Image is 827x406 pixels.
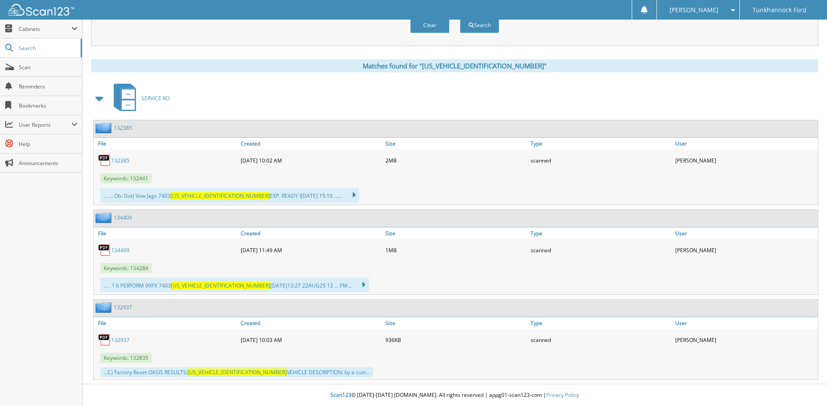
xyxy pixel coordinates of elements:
a: 132385 [111,157,129,164]
span: [US_VEHICLE_IDENTIFICATION_NUMBER] [170,192,270,200]
a: Size [383,138,528,149]
div: [DATE] 10:03 AM [238,331,383,348]
a: 132937 [111,336,129,344]
span: Reminders [19,83,78,90]
a: Type [528,227,673,239]
a: File [94,227,238,239]
div: [DATE] 11:49 AM [238,241,383,259]
div: [PERSON_NAME] [673,241,818,259]
span: Keywords: 132441 [100,173,152,183]
button: Search [460,17,499,33]
div: scanned [528,241,673,259]
a: 134409 [111,247,129,254]
div: scanned [528,152,673,169]
a: 134409 [114,214,132,221]
span: Keywords: 132835 [100,353,152,363]
a: Size [383,317,528,329]
div: [PERSON_NAME] [673,152,818,169]
div: 936KB [383,331,528,348]
img: PDF.png [98,244,111,257]
a: Type [528,138,673,149]
a: Size [383,227,528,239]
div: Matches found for "[US_VEHICLE_IDENTIFICATION_NUMBER]" [91,59,818,72]
div: ... ... Ob: Dot) Vow Jags 7403 EXP. READY I[DATE] 15:10 ...... [100,188,359,203]
span: Help [19,140,78,148]
a: SERVICE RO [109,81,170,115]
a: Type [528,317,673,329]
img: PDF.png [98,154,111,167]
div: © [DATE]-[DATE] [DOMAIN_NAME]. All rights reserved | appg01-scan123-com | [82,385,827,406]
a: Created [238,138,383,149]
img: folder2.png [95,212,114,223]
span: Scan [19,64,78,71]
div: ... . 1 6 PERFORM 99PX 7403 [DATE]13:27 22AUG25 12 ... PM... [100,277,369,292]
img: scan123-logo-white.svg [9,4,74,16]
a: Privacy Policy [546,391,579,399]
span: Bookmarks [19,102,78,109]
span: Announcements [19,159,78,167]
span: Scan123 [330,391,351,399]
button: Clear [410,17,449,33]
div: 1MB [383,241,528,259]
a: File [94,317,238,329]
iframe: Chat Widget [783,364,827,406]
span: Tunkhannock Ford [752,7,807,13]
img: folder2.png [95,302,114,313]
span: [US_VEHICLE_IDENTIFICATION_NUMBER] [171,282,270,289]
a: User [673,227,818,239]
div: 2MB [383,152,528,169]
a: 132937 [114,304,132,311]
a: Created [238,317,383,329]
div: [PERSON_NAME] [673,331,818,348]
span: [PERSON_NAME] [670,7,718,13]
a: User [673,317,818,329]
img: folder2.png [95,122,114,133]
a: File [94,138,238,149]
div: [DATE] 10:02 AM [238,152,383,169]
span: Keywords: 134284 [100,263,152,273]
div: scanned [528,331,673,348]
span: SERVICE RO [141,95,170,102]
span: [US_VEHICLE_IDENTIFICATION_NUMBER] [187,369,287,376]
a: 132385 [114,124,132,132]
span: User Reports [19,121,71,129]
a: Created [238,227,383,239]
img: PDF.png [98,333,111,346]
div: ...C) Factory Reset OASIS RESULTS: VEHICLE DESCRIPTION: by a cust... [100,367,373,377]
span: Search [19,44,76,52]
a: User [673,138,818,149]
span: Cabinets [19,25,71,33]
